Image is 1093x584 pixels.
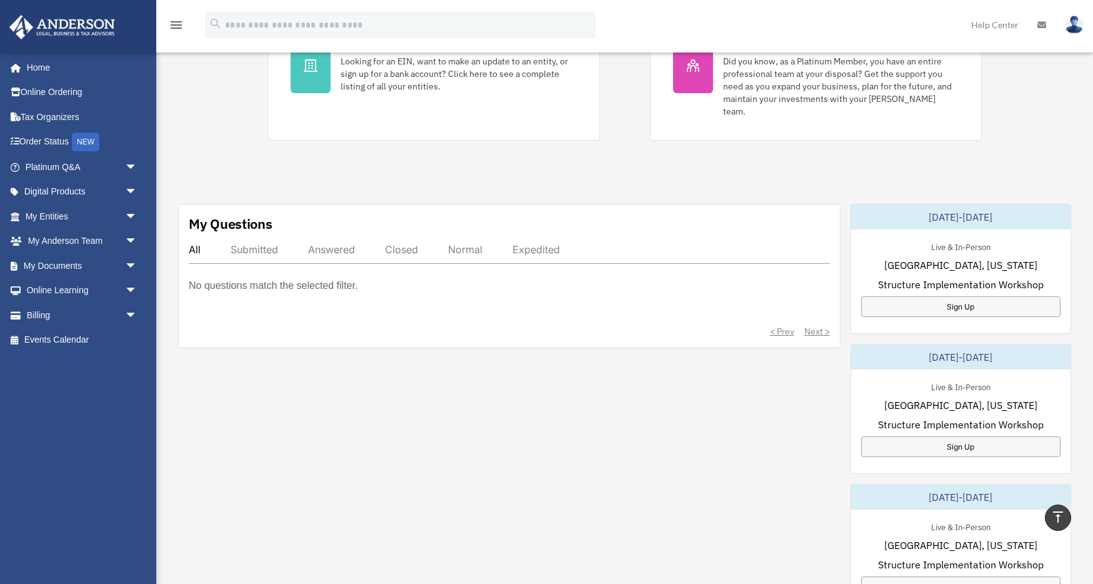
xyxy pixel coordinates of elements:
[189,243,201,256] div: All
[189,277,357,295] p: No questions match the selected filter.
[169,18,184,33] i: menu
[878,557,1044,572] span: Structure Implementation Workshop
[9,154,156,179] a: Platinum Q&Aarrow_drop_down
[125,204,150,229] span: arrow_drop_down
[921,520,1001,533] div: Live & In-Person
[231,243,278,256] div: Submitted
[9,229,156,254] a: My Anderson Teamarrow_drop_down
[209,17,222,31] i: search
[9,303,156,328] a: Billingarrow_drop_down
[1065,16,1084,34] img: User Pic
[9,328,156,353] a: Events Calendar
[125,179,150,205] span: arrow_drop_down
[921,239,1001,253] div: Live & In-Person
[921,380,1001,393] div: Live & In-Person
[9,278,156,303] a: Online Learningarrow_drop_down
[650,15,982,141] a: My Anderson Team Did you know, as a Platinum Member, you have an entire professional team at your...
[189,214,272,233] div: My Questions
[851,485,1071,510] div: [DATE]-[DATE]
[723,55,959,118] div: Did you know, as a Platinum Member, you have an entire professional team at your disposal? Get th...
[1045,505,1071,531] a: vertical_align_top
[125,154,150,180] span: arrow_drop_down
[9,179,156,204] a: Digital Productsarrow_drop_down
[9,104,156,129] a: Tax Organizers
[308,243,355,256] div: Answered
[385,243,418,256] div: Closed
[1051,510,1066,525] i: vertical_align_top
[341,55,577,93] div: Looking for an EIN, want to make an update to an entity, or sign up for a bank account? Click her...
[125,278,150,304] span: arrow_drop_down
[448,243,482,256] div: Normal
[125,253,150,279] span: arrow_drop_down
[9,80,156,105] a: Online Ordering
[884,398,1037,413] span: [GEOGRAPHIC_DATA], [US_STATE]
[267,15,600,141] a: My Entities Looking for an EIN, want to make an update to an entity, or sign up for a bank accoun...
[878,277,1044,292] span: Structure Implementation Workshop
[9,129,156,155] a: Order StatusNEW
[884,258,1037,273] span: [GEOGRAPHIC_DATA], [US_STATE]
[9,253,156,278] a: My Documentsarrow_drop_down
[884,538,1037,553] span: [GEOGRAPHIC_DATA], [US_STATE]
[72,133,99,151] div: NEW
[9,55,150,80] a: Home
[125,229,150,254] span: arrow_drop_down
[512,243,560,256] div: Expedited
[861,436,1061,457] a: Sign Up
[9,204,156,229] a: My Entitiesarrow_drop_down
[125,303,150,328] span: arrow_drop_down
[169,22,184,33] a: menu
[861,296,1061,317] a: Sign Up
[851,204,1071,229] div: [DATE]-[DATE]
[6,15,119,39] img: Anderson Advisors Platinum Portal
[878,417,1044,432] span: Structure Implementation Workshop
[851,345,1071,370] div: [DATE]-[DATE]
